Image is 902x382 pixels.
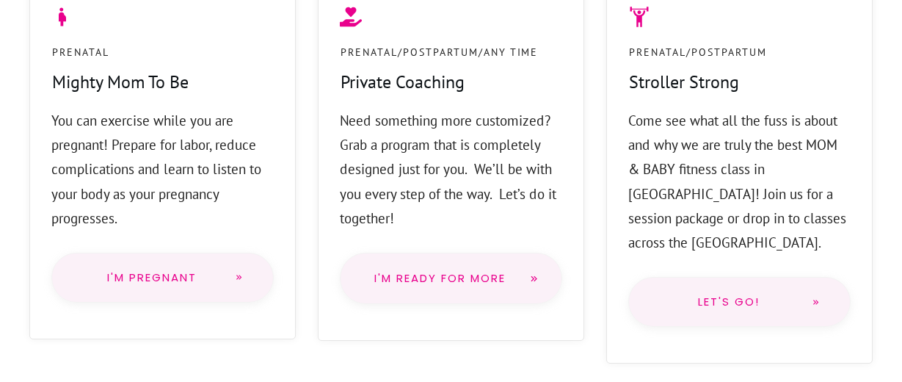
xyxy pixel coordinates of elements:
h4: Mighty Mom To Be [52,70,189,108]
h4: Private Coaching [341,70,465,108]
a: I'm Pregnant [51,253,274,303]
a: I'm Ready for more [340,253,562,304]
p: You can exercise while you are pregnant! Prepare for labor, reduce complications and learn to lis... [51,109,274,231]
p: Prenatal [52,43,109,62]
a: Let's go! [628,277,851,327]
p: Prenatal/PostPartum/Any Time [341,43,538,62]
p: Prenatal/Postpartum [629,43,767,62]
span: I'm Pregnant [81,272,223,284]
p: Come see what all the fuss is about and why we are truly the best MOM & BABY fitness class in [GE... [628,109,851,256]
span: I'm Ready for more [363,272,517,285]
span: Let's go! [658,296,800,308]
h4: Stroller Strong [629,70,739,108]
p: Need something more customized? Grab a program that is completely designed just for you. We’ll be... [340,109,562,231]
